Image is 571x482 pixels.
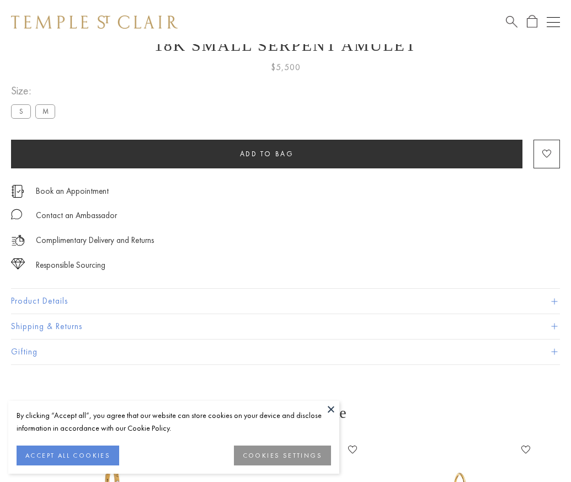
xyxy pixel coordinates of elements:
[11,140,522,168] button: Add to bag
[36,258,105,272] div: Responsible Sourcing
[11,209,22,220] img: MessageIcon-01_2.svg
[11,289,560,314] button: Product Details
[11,185,24,198] img: icon_appointment.svg
[234,446,331,465] button: COOKIES SETTINGS
[506,15,517,29] a: Search
[11,36,560,55] h1: 18K Small Serpent Amulet
[11,234,25,247] img: icon_delivery.svg
[547,15,560,29] button: Open navigation
[240,149,294,158] span: Add to bag
[271,60,301,75] span: $5,500
[17,446,119,465] button: ACCEPT ALL COOKIES
[11,82,60,100] span: Size:
[11,104,31,118] label: S
[527,15,537,29] a: Open Shopping Bag
[11,314,560,339] button: Shipping & Returns
[17,409,331,435] div: By clicking “Accept all”, you agree that our website can store cookies on your device and disclos...
[36,209,117,223] div: Contact an Ambassador
[36,185,109,197] a: Book an Appointment
[36,234,154,247] p: Complimentary Delivery and Returns
[35,104,55,118] label: M
[11,340,560,364] button: Gifting
[11,258,25,269] img: icon_sourcing.svg
[11,15,178,29] img: Temple St. Clair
